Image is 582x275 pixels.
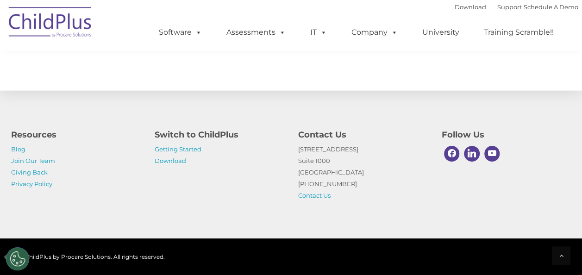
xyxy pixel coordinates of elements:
[129,99,168,106] span: Phone number
[301,23,336,42] a: IT
[442,128,571,141] h4: Follow Us
[4,0,97,47] img: ChildPlus by Procare Solutions
[298,192,331,199] a: Contact Us
[150,23,211,42] a: Software
[155,128,284,141] h4: Switch to ChildPlus
[155,157,186,164] a: Download
[6,247,29,270] button: Cookies Settings
[155,145,201,153] a: Getting Started
[342,23,407,42] a: Company
[11,169,48,176] a: Giving Back
[298,128,428,141] h4: Contact Us
[462,144,482,164] a: Linkedin
[11,128,141,141] h4: Resources
[497,3,522,11] a: Support
[455,3,578,11] font: |
[11,180,52,187] a: Privacy Policy
[455,3,486,11] a: Download
[442,144,462,164] a: Facebook
[482,144,502,164] a: Youtube
[11,145,25,153] a: Blog
[475,23,563,42] a: Training Scramble!!
[4,253,165,260] span: © 2025 ChildPlus by Procare Solutions. All rights reserved.
[413,23,469,42] a: University
[129,61,157,68] span: Last name
[524,3,578,11] a: Schedule A Demo
[298,144,428,201] p: [STREET_ADDRESS] Suite 1000 [GEOGRAPHIC_DATA] [PHONE_NUMBER]
[217,23,295,42] a: Assessments
[11,157,55,164] a: Join Our Team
